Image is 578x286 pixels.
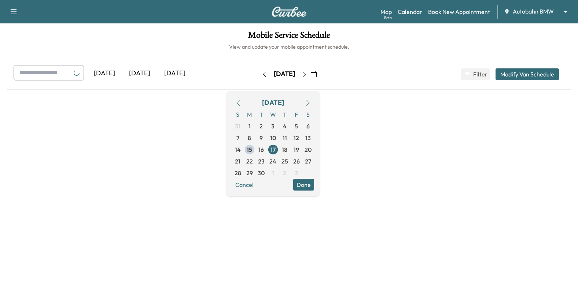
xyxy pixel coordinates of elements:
span: Autobahn BMW [513,7,554,16]
div: [DATE] [122,65,157,82]
span: 29 [246,169,253,177]
span: 9 [259,133,263,142]
span: 23 [258,157,265,166]
div: [DATE] [262,98,284,108]
span: 1 [272,169,274,177]
span: W [267,109,279,120]
span: 2 [259,122,263,131]
div: [DATE] [157,65,192,82]
span: S [232,109,244,120]
span: 6 [306,122,310,131]
span: T [279,109,291,120]
span: 19 [294,145,299,154]
div: Beta [384,15,392,20]
span: 3 [271,122,275,131]
span: 24 [269,157,276,166]
span: 1 [248,122,251,131]
a: MapBeta [380,7,392,16]
span: 14 [235,145,241,154]
div: [DATE] [274,69,295,79]
span: 21 [235,157,240,166]
span: 8 [248,133,251,142]
button: Modify Van Schedule [496,68,559,80]
span: 18 [282,145,287,154]
span: F [291,109,302,120]
a: Book New Appointment [428,7,490,16]
div: [DATE] [87,65,122,82]
span: 26 [293,157,300,166]
button: Cancel [232,179,257,191]
span: 27 [305,157,311,166]
span: 20 [305,145,312,154]
a: Calendar [398,7,422,16]
span: 10 [270,133,276,142]
span: 5 [295,122,298,131]
span: 4 [283,122,287,131]
span: 28 [235,169,241,177]
span: 11 [283,133,287,142]
span: 2 [283,169,286,177]
span: 30 [258,169,265,177]
span: M [244,109,255,120]
span: 25 [281,157,288,166]
span: 12 [294,133,299,142]
button: Filter [461,68,490,80]
span: S [302,109,314,120]
span: 3 [295,169,298,177]
span: Filter [473,70,486,79]
span: T [255,109,267,120]
h1: Mobile Service Schedule [7,31,571,43]
span: 31 [235,122,240,131]
span: 22 [246,157,253,166]
span: 13 [305,133,311,142]
span: 17 [270,145,276,154]
h6: View and update your mobile appointment schedule. [7,43,571,50]
img: Curbee Logo [272,7,307,17]
button: Done [293,179,314,191]
span: 7 [236,133,239,142]
span: 15 [247,145,252,154]
span: 16 [258,145,264,154]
